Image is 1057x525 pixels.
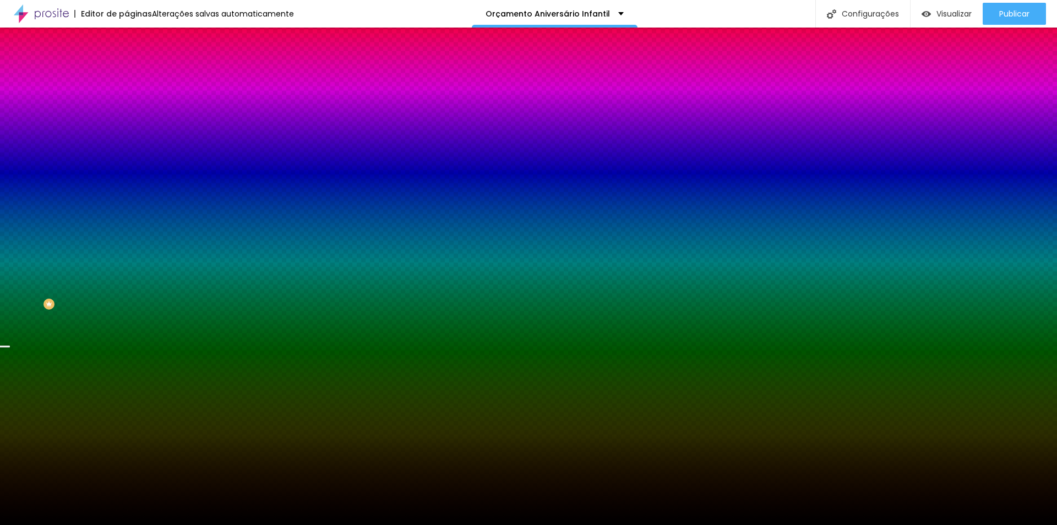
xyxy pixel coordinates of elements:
button: Publicar [983,3,1046,25]
button: Visualizar [911,3,983,25]
img: view-1.svg [922,9,931,19]
div: Alterações salvas automaticamente [152,10,294,18]
span: Visualizar [936,9,972,18]
div: Editor de páginas [74,10,152,18]
img: Icone [827,9,836,19]
span: Publicar [999,9,1029,18]
p: Orçamento Aniversário Infantil [486,10,610,18]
